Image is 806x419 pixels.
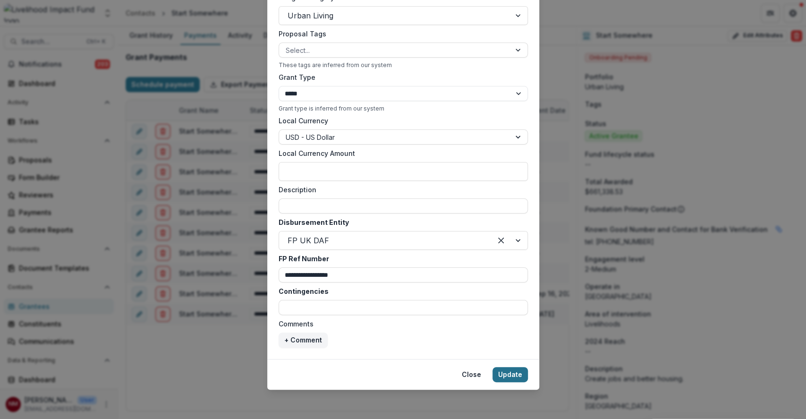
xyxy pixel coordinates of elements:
[279,254,522,264] label: FP Ref Number
[279,29,522,39] label: Proposal Tags
[456,367,487,382] button: Close
[279,185,522,195] label: Description
[279,319,522,329] label: Comments
[279,116,328,126] label: Local Currency
[279,148,522,158] label: Local Currency Amount
[279,217,522,227] label: Disbursement Entity
[279,286,522,296] label: Contingencies
[279,105,528,112] div: Grant type is inferred from our system
[279,72,522,82] label: Grant Type
[493,233,509,248] div: Clear selected options
[492,367,528,382] button: Update
[279,333,328,348] button: + Comment
[279,61,528,68] div: These tags are inferred from our system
